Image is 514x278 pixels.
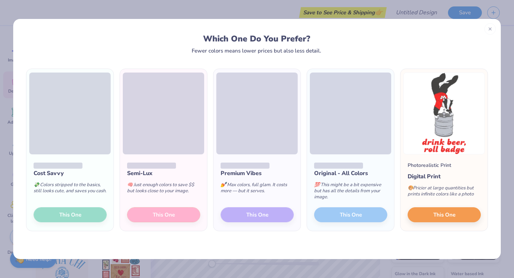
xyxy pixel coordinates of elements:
[34,178,107,201] div: Colors stripped to the basics, still looks cute, and saves you cash.
[408,172,481,181] div: Digital Print
[127,178,200,201] div: Just enough colors to save $$ but looks close to your image.
[433,211,455,219] span: This One
[408,185,413,191] span: 🎨
[221,182,226,188] span: 💅
[221,178,294,201] div: Max colors, full glam. It costs more — but it serves.
[34,169,107,178] div: Cost Savvy
[314,178,387,207] div: This might be a bit expensive but has all the details from your image.
[314,182,320,188] span: 💯
[403,73,485,154] img: Photorealistic preview
[34,182,39,188] span: 💸
[408,162,451,169] div: Photorealistic Print
[33,34,481,44] div: Which One Do You Prefer?
[408,207,481,222] button: This One
[127,169,200,178] div: Semi-Lux
[408,181,481,204] div: Pricier at large quantities but prints infinite colors like a photo
[221,169,294,178] div: Premium Vibes
[314,169,387,178] div: Original - All Colors
[127,182,133,188] span: 🧠
[192,48,321,54] div: Fewer colors means lower prices but also less detail.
